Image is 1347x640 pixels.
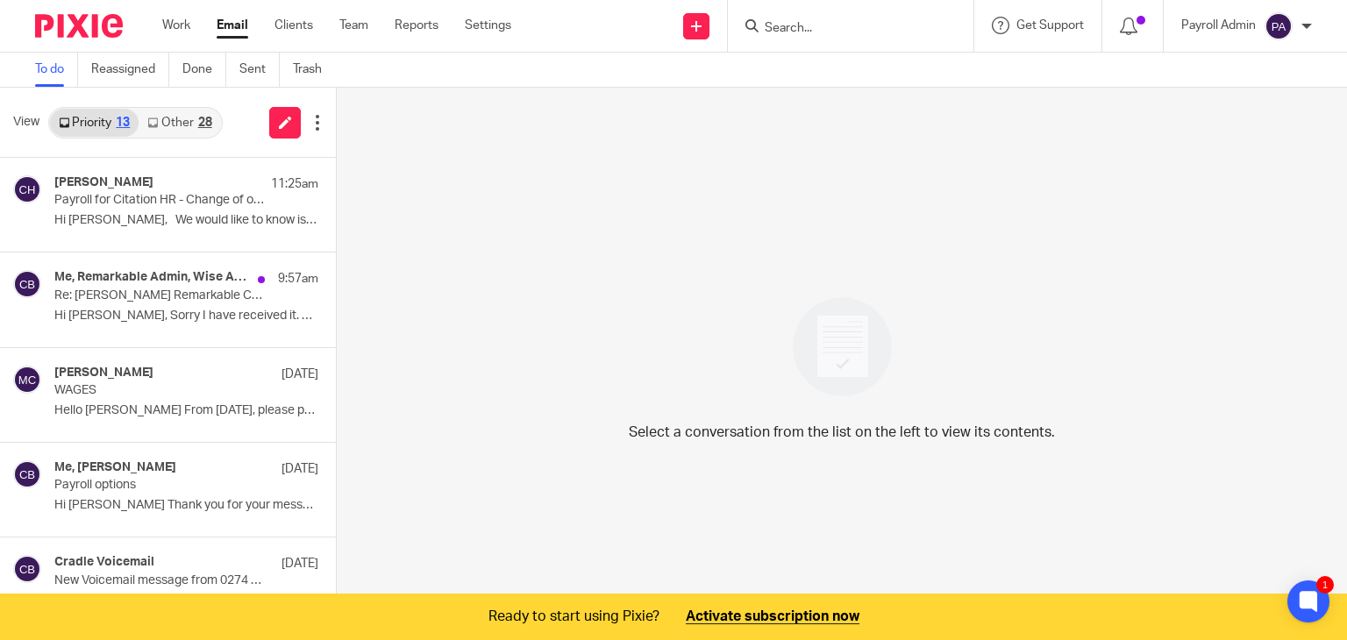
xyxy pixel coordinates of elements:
[54,383,266,398] p: WAGES
[13,270,41,298] img: svg%3E
[217,17,248,34] a: Email
[54,403,318,418] p: Hello [PERSON_NAME] From [DATE], please pay the...
[763,21,921,37] input: Search
[162,17,190,34] a: Work
[54,270,249,285] h4: Me, Remarkable Admin, Wise Advice Support
[54,193,266,208] p: Payroll for Citation HR - Change of one of the employee pay cycle
[282,460,318,478] p: [DATE]
[54,175,153,190] h4: [PERSON_NAME]
[54,555,154,570] h4: Cradle Voicemail
[116,117,130,129] div: 13
[1016,19,1084,32] span: Get Support
[395,17,438,34] a: Reports
[35,14,123,38] img: Pixie
[54,460,176,475] h4: Me, [PERSON_NAME]
[182,53,226,87] a: Done
[54,478,266,493] p: Payroll options
[1181,17,1256,34] p: Payroll Admin
[282,555,318,572] p: [DATE]
[271,175,318,193] p: 11:25am
[13,175,41,203] img: svg%3E
[13,460,41,488] img: svg%3E
[54,366,153,380] h4: [PERSON_NAME]
[339,17,368,34] a: Team
[35,53,78,87] a: To do
[54,288,266,303] p: Re: [PERSON_NAME] Remarkable Cream
[13,366,41,394] img: svg%3E
[239,53,280,87] a: Sent
[91,53,169,87] a: Reassigned
[1316,576,1334,594] div: 1
[629,422,1055,443] p: Select a conversation from the list on the left to view its contents.
[781,286,903,408] img: image
[278,270,318,288] p: 9:57am
[1265,12,1293,40] img: svg%3E
[54,213,318,228] p: Hi [PERSON_NAME], We would like to know is it...
[13,113,39,132] span: View
[50,109,139,137] a: Priority13
[282,366,318,383] p: [DATE]
[465,17,511,34] a: Settings
[54,309,318,324] p: Hi [PERSON_NAME], Sorry I have received it. We...
[274,17,313,34] a: Clients
[293,53,335,87] a: Trash
[139,109,220,137] a: Other28
[54,573,266,588] p: New Voicemail message from 0274 830 411
[54,498,318,513] p: Hi [PERSON_NAME] Thank you for your message. Yes...
[13,555,41,583] img: svg%3E
[198,117,212,129] div: 28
